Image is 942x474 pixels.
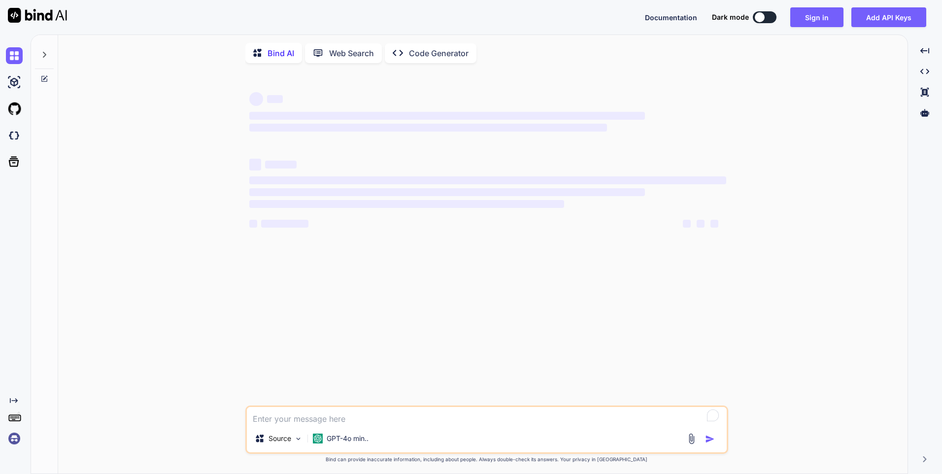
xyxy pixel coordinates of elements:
[6,430,23,447] img: signin
[249,200,564,208] span: ‌
[247,407,727,425] textarea: To enrich screen reader interactions, please activate Accessibility in Grammarly extension settings
[249,176,726,184] span: ‌
[249,220,257,228] span: ‌
[313,434,323,443] img: GPT-4o mini
[645,12,697,23] button: Documentation
[245,456,728,463] p: Bind can provide inaccurate information, including about people. Always double-check its answers....
[697,220,705,228] span: ‌
[8,8,67,23] img: Bind AI
[265,161,297,169] span: ‌
[249,124,607,132] span: ‌
[683,220,691,228] span: ‌
[790,7,843,27] button: Sign in
[267,95,283,103] span: ‌
[269,434,291,443] p: Source
[710,220,718,228] span: ‌
[686,433,697,444] img: attachment
[6,47,23,64] img: chat
[851,7,926,27] button: Add API Keys
[409,47,469,59] p: Code Generator
[6,101,23,117] img: githubLight
[249,188,645,196] span: ‌
[705,434,715,444] img: icon
[268,47,294,59] p: Bind AI
[6,127,23,144] img: darkCloudIdeIcon
[329,47,374,59] p: Web Search
[249,92,263,106] span: ‌
[294,435,303,443] img: Pick Models
[6,74,23,91] img: ai-studio
[645,13,697,22] span: Documentation
[712,12,749,22] span: Dark mode
[327,434,369,443] p: GPT-4o min..
[249,112,645,120] span: ‌
[261,220,308,228] span: ‌
[249,159,261,170] span: ‌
